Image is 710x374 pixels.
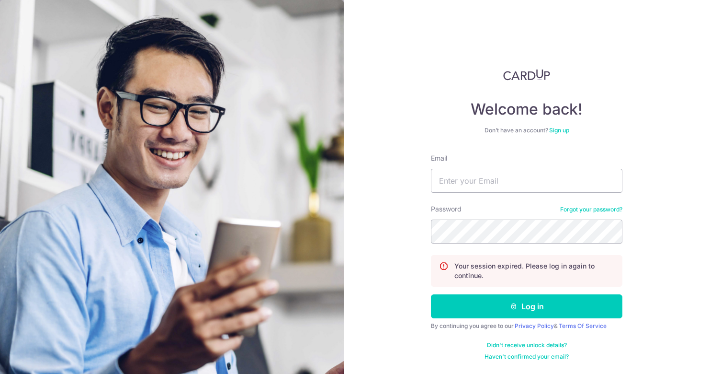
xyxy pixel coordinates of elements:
label: Password [431,204,462,214]
button: Log in [431,294,622,318]
p: Your session expired. Please log in again to continue. [454,261,614,280]
a: Terms Of Service [559,322,607,329]
h4: Welcome back! [431,100,622,119]
div: Don’t have an account? [431,127,622,134]
a: Forgot your password? [560,206,622,213]
a: Sign up [549,127,569,134]
div: By continuing you agree to our & [431,322,622,330]
a: Haven't confirmed your email? [485,353,569,361]
label: Email [431,153,447,163]
a: Didn't receive unlock details? [487,341,567,349]
img: CardUp Logo [503,69,550,81]
a: Privacy Policy [515,322,554,329]
input: Enter your Email [431,169,622,193]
